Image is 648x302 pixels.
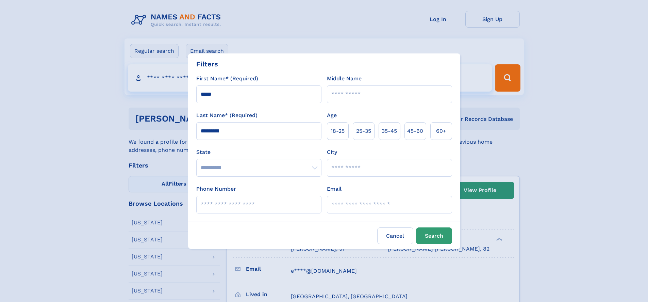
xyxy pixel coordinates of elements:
label: State [196,148,321,156]
span: 60+ [436,127,446,135]
label: Last Name* (Required) [196,111,257,120]
span: 25‑35 [356,127,371,135]
label: Email [327,185,342,193]
label: Cancel [377,227,413,244]
label: City [327,148,337,156]
span: 45‑60 [407,127,423,135]
label: Age [327,111,337,120]
span: 35‑45 [382,127,397,135]
button: Search [416,227,452,244]
label: Middle Name [327,75,362,83]
label: Phone Number [196,185,236,193]
span: 18‑25 [331,127,345,135]
div: Filters [196,59,218,69]
label: First Name* (Required) [196,75,258,83]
